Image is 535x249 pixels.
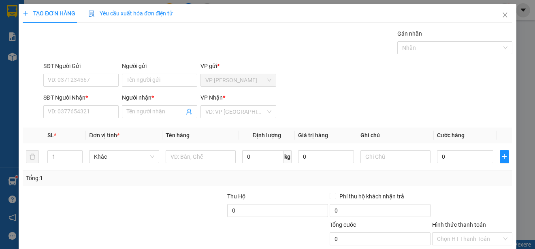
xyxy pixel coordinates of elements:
[360,150,431,163] input: Ghi Chú
[205,74,271,86] span: VP Cao Tốc
[432,221,486,228] label: Hình thức thanh toán
[23,11,28,16] span: plus
[283,150,292,163] span: kg
[494,4,516,27] button: Close
[227,193,245,200] span: Thu Hộ
[330,221,356,228] span: Tổng cước
[397,30,422,37] label: Gán nhãn
[23,10,75,17] span: TẠO ĐƠN HÀNG
[166,132,190,138] span: Tên hàng
[122,93,197,102] div: Người nhận
[94,151,154,163] span: Khác
[88,11,95,17] img: icon
[200,94,223,101] span: VP Nhận
[500,153,509,160] span: plus
[43,62,119,70] div: SĐT Người Gửi
[336,192,407,201] span: Phí thu hộ khách nhận trả
[500,150,509,163] button: plus
[298,132,328,138] span: Giá trị hàng
[47,132,54,138] span: SL
[122,62,197,70] div: Người gửi
[437,132,465,138] span: Cước hàng
[26,150,39,163] button: delete
[186,109,192,115] span: user-add
[88,10,173,17] span: Yêu cầu xuất hóa đơn điện tử
[166,150,236,163] input: VD: Bàn, Ghế
[89,132,119,138] span: Đơn vị tính
[253,132,281,138] span: Định lượng
[298,150,354,163] input: 0
[357,128,434,143] th: Ghi chú
[502,12,508,18] span: close
[43,93,119,102] div: SĐT Người Nhận
[26,174,207,183] div: Tổng: 1
[200,62,276,70] div: VP gửi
